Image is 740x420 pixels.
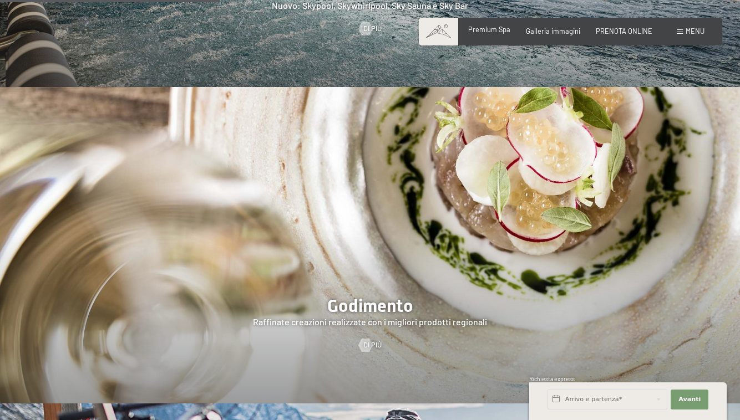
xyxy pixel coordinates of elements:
[686,27,704,35] span: Menu
[359,340,382,350] a: Di più
[526,27,580,35] a: Galleria immagini
[529,376,575,382] span: Richiesta express
[596,27,652,35] a: PRENOTA ONLINE
[363,24,382,34] span: Di più
[363,340,382,350] span: Di più
[468,25,510,34] a: Premium Spa
[359,24,382,34] a: Di più
[678,395,701,404] span: Avanti
[671,390,708,409] button: Avanti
